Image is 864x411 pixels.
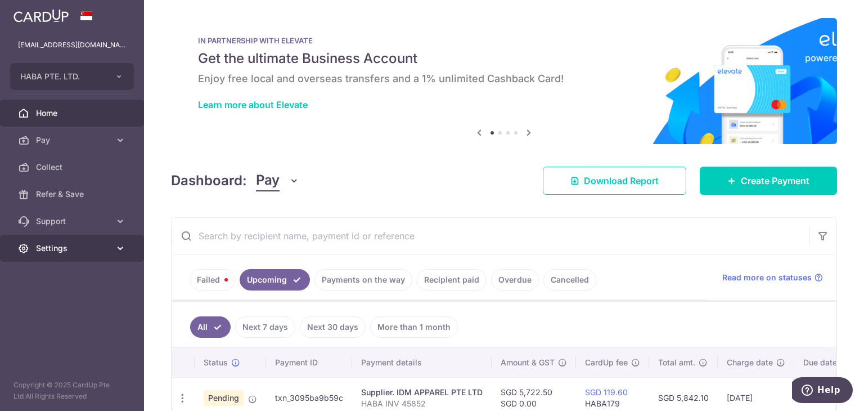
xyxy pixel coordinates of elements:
a: Overdue [491,269,539,291]
span: Charge date [727,357,773,368]
span: Pay [36,135,110,146]
input: Search by recipient name, payment id or reference [172,218,809,254]
a: Payments on the way [314,269,412,291]
a: Create Payment [700,167,837,195]
th: Payment details [352,348,492,377]
a: Cancelled [543,269,596,291]
div: Supplier. IDM APPAREL PTE LTD [361,387,483,398]
span: Settings [36,243,110,254]
h4: Dashboard: [171,171,247,191]
span: Pay [256,170,280,191]
iframe: Opens a widget where you can find more information [792,377,853,405]
span: Support [36,216,110,227]
p: IN PARTNERSHIP WITH ELEVATE [198,36,810,45]
span: Home [36,108,110,119]
span: CardUp fee [585,357,628,368]
img: Renovation banner [171,18,837,144]
th: Payment ID [266,348,352,377]
span: Create Payment [741,174,809,187]
span: Due date [803,357,837,368]
span: Read more on statuses [722,272,812,283]
span: Pending [204,390,244,406]
span: Amount & GST [501,357,555,368]
img: CardUp [13,9,69,23]
h6: Enjoy free local and overseas transfers and a 1% unlimited Cashback Card! [198,72,810,86]
a: SGD 119.60 [585,387,628,397]
a: Learn more about Elevate [198,99,308,110]
a: Read more on statuses [722,272,823,283]
span: Status [204,357,228,368]
button: HABA PTE. LTD. [10,63,134,90]
a: All [190,316,231,338]
a: Next 30 days [300,316,366,338]
p: [EMAIL_ADDRESS][DOMAIN_NAME] [18,39,126,51]
a: Failed [190,269,235,291]
span: Refer & Save [36,189,110,200]
a: Upcoming [240,269,310,291]
span: Download Report [584,174,659,187]
a: Download Report [543,167,686,195]
span: Collect [36,162,110,173]
span: HABA PTE. LTD. [20,71,103,82]
p: HABA INV 45852 [361,398,483,409]
button: Pay [256,170,299,191]
a: More than 1 month [370,316,458,338]
a: Next 7 days [235,316,295,338]
span: Total amt. [658,357,695,368]
a: Recipient paid [417,269,487,291]
h5: Get the ultimate Business Account [198,50,810,68]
